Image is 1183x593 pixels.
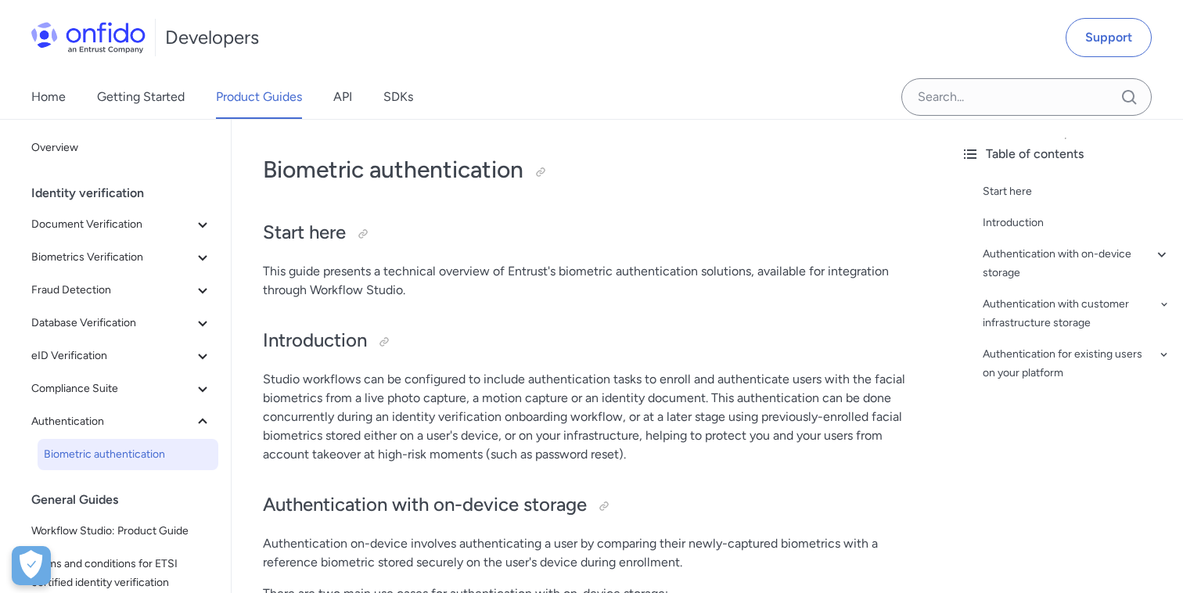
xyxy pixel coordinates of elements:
div: Table of contents [961,145,1170,164]
div: Cookie Preferences [12,546,51,585]
button: Open Preferences [12,546,51,585]
h1: Developers [165,25,259,50]
button: Document Verification [25,209,218,240]
a: Authentication with on-device storage [983,245,1170,282]
p: Studio workflows can be configured to include authentication tasks to enroll and authenticate use... [263,370,917,464]
a: API [333,75,352,119]
span: Authentication [31,412,193,431]
button: Fraud Detection [25,275,218,306]
a: Start here [983,182,1170,201]
a: SDKs [383,75,413,119]
h2: Introduction [263,328,917,354]
h2: Start here [263,220,917,246]
button: Database Verification [25,307,218,339]
span: Database Verification [31,314,193,332]
button: Compliance Suite [25,373,218,404]
h1: Biometric authentication [263,154,917,185]
span: Biometric authentication [44,445,212,464]
h2: Authentication with on-device storage [263,492,917,519]
a: Home [31,75,66,119]
div: Identity verification [31,178,225,209]
a: Authentication with customer infrastructure storage [983,295,1170,332]
span: Document Verification [31,215,193,234]
div: General Guides [31,484,225,516]
p: This guide presents a technical overview of Entrust's biometric authentication solutions, availab... [263,262,917,300]
button: Authentication [25,406,218,437]
button: eID Verification [25,340,218,372]
span: Terms and conditions for ETSI certified identity verification [31,555,212,592]
a: Product Guides [216,75,302,119]
span: Workflow Studio: Product Guide [31,522,212,541]
a: Biometric authentication [38,439,218,470]
input: Onfido search input field [901,78,1152,116]
a: Overview [25,132,218,164]
a: Getting Started [97,75,185,119]
button: Biometrics Verification [25,242,218,273]
span: eID Verification [31,347,193,365]
span: Compliance Suite [31,379,193,398]
p: Authentication on-device involves authenticating a user by comparing their newly-captured biometr... [263,534,917,572]
span: Overview [31,138,212,157]
a: Workflow Studio: Product Guide [25,516,218,547]
span: Fraud Detection [31,281,193,300]
span: Biometrics Verification [31,248,193,267]
a: Authentication for existing users on your platform [983,345,1170,383]
img: Onfido Logo [31,22,146,53]
a: Support [1066,18,1152,57]
a: Introduction [983,214,1170,232]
